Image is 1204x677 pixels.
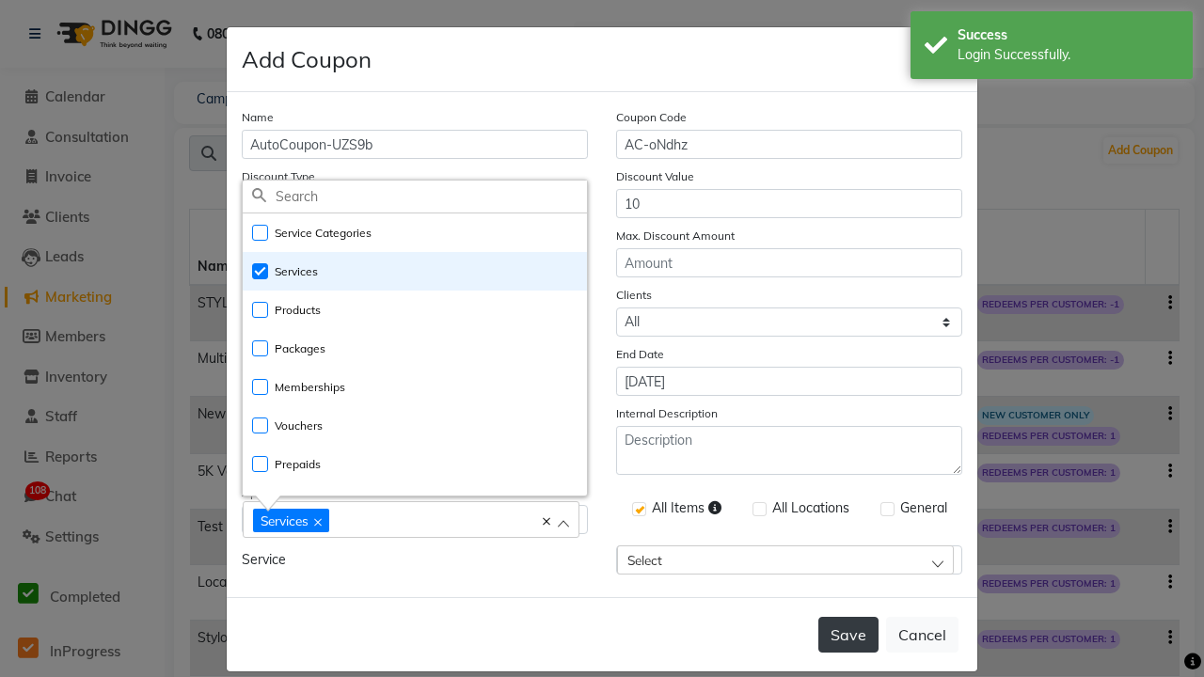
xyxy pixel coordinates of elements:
label: Products [252,302,321,319]
button: Cancel [886,617,958,653]
button: Save [818,617,879,653]
label: End Date [616,346,664,363]
span: Select [627,552,662,568]
label: Internal Description [616,405,718,422]
label: Clients [616,287,652,304]
div: Login Successfully. [958,45,1179,65]
span: Services [261,512,309,528]
div: Success [958,25,1179,45]
label: Service Categories [252,225,372,242]
label: Coupon Code [616,109,687,126]
label: Vouchers [252,417,323,434]
label: Name [242,109,274,126]
span: All Locations [772,498,849,522]
label: Services [252,263,318,280]
input: Code [616,130,962,159]
input: Search [276,181,587,213]
input: Name [242,130,588,159]
input: Amount [616,248,962,277]
label: Memberships [252,379,345,396]
div: Service [228,545,602,575]
h4: Add Coupon [242,42,372,76]
label: Discount Value [616,168,694,185]
label: Packages [252,340,325,357]
label: Prepaids [252,456,321,473]
label: Max. Discount Amount [616,228,735,244]
input: Amount [616,189,962,218]
span: General [900,498,947,522]
span: All Items [652,498,721,522]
